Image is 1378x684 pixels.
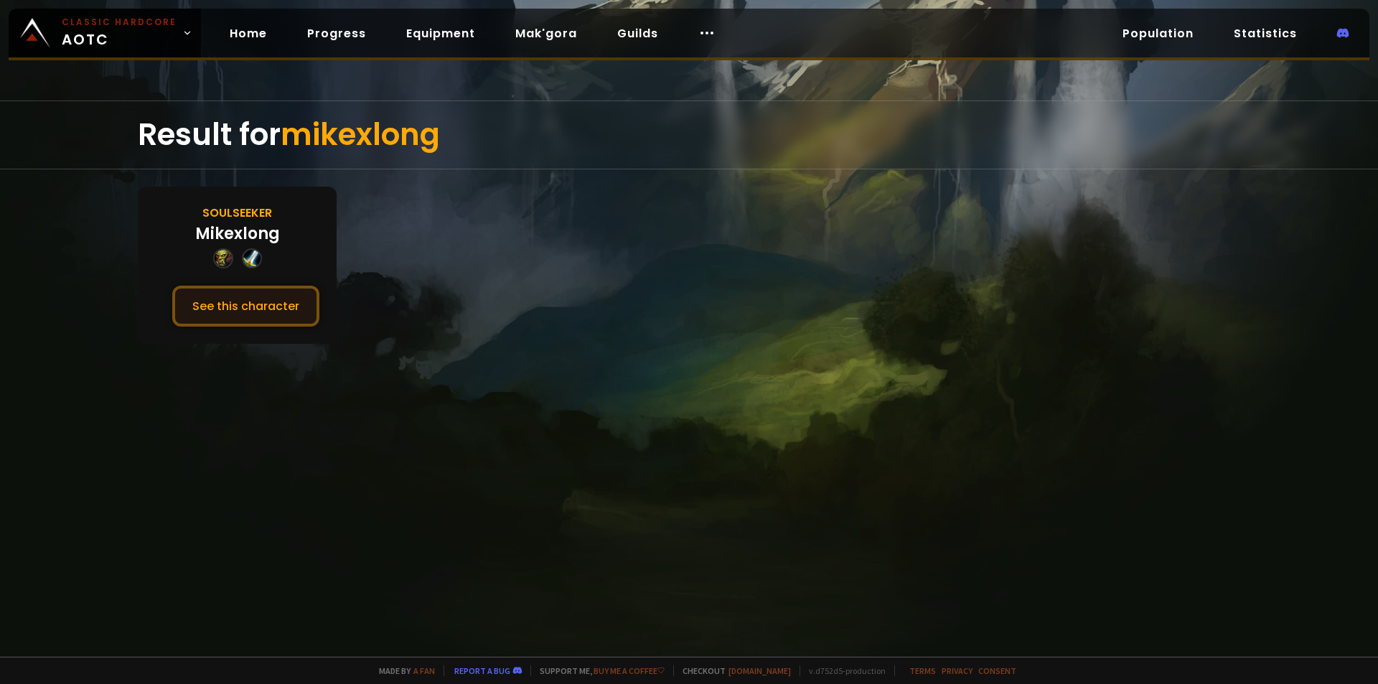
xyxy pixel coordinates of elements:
a: Report a bug [454,665,510,676]
button: See this character [172,286,319,327]
span: Checkout [673,665,791,676]
a: Privacy [942,665,972,676]
a: Equipment [395,19,487,48]
a: Terms [909,665,936,676]
a: Consent [978,665,1016,676]
div: Result for [138,101,1240,169]
span: v. d752d5 - production [800,665,886,676]
a: Mak'gora [504,19,589,48]
a: Progress [296,19,378,48]
a: Home [218,19,278,48]
a: Guilds [606,19,670,48]
a: Population [1111,19,1205,48]
a: Statistics [1222,19,1308,48]
div: Mikexlong [195,222,280,245]
a: [DOMAIN_NAME] [728,665,791,676]
span: AOTC [62,16,177,50]
span: Made by [370,665,435,676]
a: Classic HardcoreAOTC [9,9,201,57]
span: Support me, [530,665,665,676]
div: Soulseeker [202,204,272,222]
a: a fan [413,665,435,676]
a: Buy me a coffee [594,665,665,676]
span: mikexlong [281,113,440,156]
small: Classic Hardcore [62,16,177,29]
